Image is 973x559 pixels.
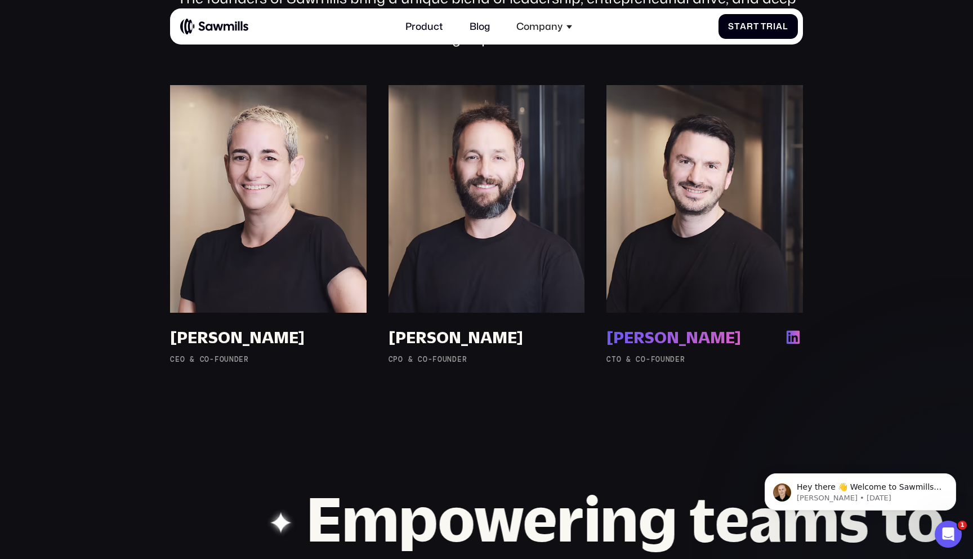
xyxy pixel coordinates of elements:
div: CTO & Co-Founder [606,355,802,364]
a: [PERSON_NAME]CPO & Co-Founder [389,85,584,363]
span: 1 [958,521,967,530]
span: S [728,21,734,32]
span: t [734,21,740,32]
div: CPO & Co-Founder [389,355,584,364]
div: Company [516,21,563,33]
div: CEO & Co-Founder [170,355,366,364]
span: i [773,21,776,32]
span: r [766,21,773,32]
span: t [753,21,759,32]
div: [PERSON_NAME] [606,327,741,348]
iframe: Intercom notifications message [748,450,973,529]
span: a [740,21,747,32]
div: Company [509,14,579,40]
a: [PERSON_NAME]CTO & Co-Founder [606,85,802,363]
a: Product [398,14,450,40]
a: StartTrial [718,14,798,39]
span: T [761,21,766,32]
span: a [776,21,783,32]
iframe: Intercom live chat [935,521,962,548]
a: Blog [462,14,497,40]
span: l [783,21,788,32]
a: [PERSON_NAME]CEO & Co-Founder [170,85,366,363]
span: r [747,21,753,32]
